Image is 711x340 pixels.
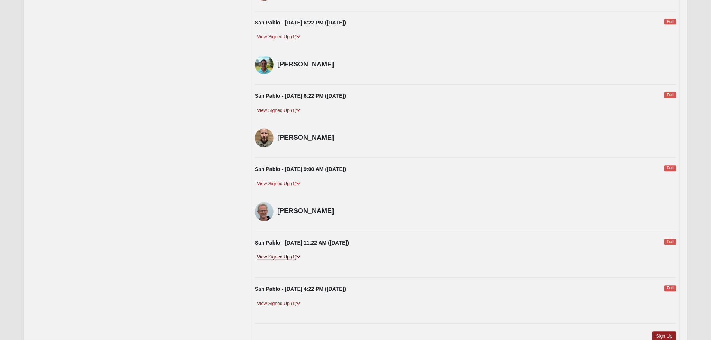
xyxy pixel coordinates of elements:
a: View Signed Up (1) [255,180,303,188]
h4: [PERSON_NAME] [277,134,388,142]
span: Full [664,239,676,245]
a: View Signed Up (1) [255,107,303,115]
h4: [PERSON_NAME] [277,207,388,215]
a: View Signed Up (1) [255,253,303,261]
strong: San Pablo - [DATE] 11:22 AM ([DATE]) [255,240,349,246]
img: David Woods [255,202,274,221]
a: View Signed Up (1) [255,300,303,308]
img: John Stewart [255,128,274,147]
span: Full [664,165,676,171]
span: Full [664,19,676,25]
strong: San Pablo - [DATE] 6:22 PM ([DATE]) [255,20,346,26]
a: View Signed Up (1) [255,33,303,41]
strong: San Pablo - [DATE] 4:22 PM ([DATE]) [255,286,346,292]
span: Full [664,285,676,291]
h4: [PERSON_NAME] [277,60,388,69]
strong: San Pablo - [DATE] 9:00 AM ([DATE]) [255,166,346,172]
img: Alexander DeRoberts [255,55,274,74]
span: Full [664,92,676,98]
strong: San Pablo - [DATE] 6:22 PM ([DATE]) [255,93,346,99]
